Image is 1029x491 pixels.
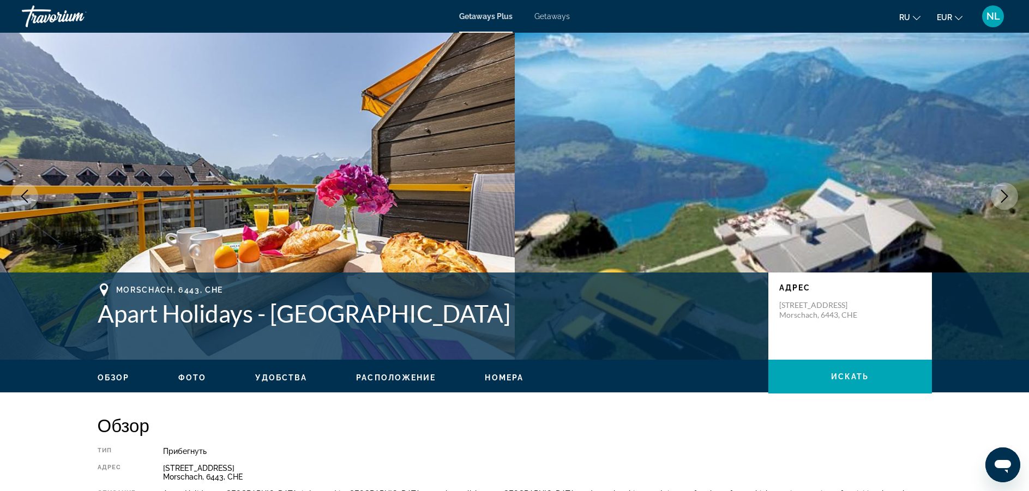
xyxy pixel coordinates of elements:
[98,414,932,436] h2: Обзор
[899,13,910,22] span: ru
[831,372,869,381] span: искать
[11,183,38,210] button: Previous image
[356,373,436,382] span: Расположение
[459,12,513,21] a: Getaways Plus
[991,183,1018,210] button: Next image
[98,447,136,456] div: Тип
[768,360,932,393] button: искать
[178,373,206,382] span: Фото
[534,12,570,21] a: Getaways
[899,9,920,25] button: Change language
[985,447,1020,482] iframe: Кнопка, открывающая окно обмена сообщениями; идет разговор
[255,373,307,383] button: Удобства
[356,373,436,383] button: Расположение
[255,373,307,382] span: Удобства
[937,13,952,22] span: EUR
[116,286,224,294] span: Morschach, 6443, CHE
[986,11,1000,22] span: NL
[98,299,757,328] h1: Apart Holidays - [GEOGRAPHIC_DATA]
[485,373,523,382] span: Номера
[98,464,136,481] div: Адрес
[979,5,1007,28] button: User Menu
[163,464,931,481] div: [STREET_ADDRESS] Morschach, 6443, CHE
[163,447,931,456] div: Прибегнуть
[178,373,206,383] button: Фото
[22,2,131,31] a: Travorium
[937,9,962,25] button: Change currency
[98,373,130,383] button: Обзор
[485,373,523,383] button: Номера
[779,283,921,292] p: Адрес
[779,300,866,320] p: [STREET_ADDRESS] Morschach, 6443, CHE
[98,373,130,382] span: Обзор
